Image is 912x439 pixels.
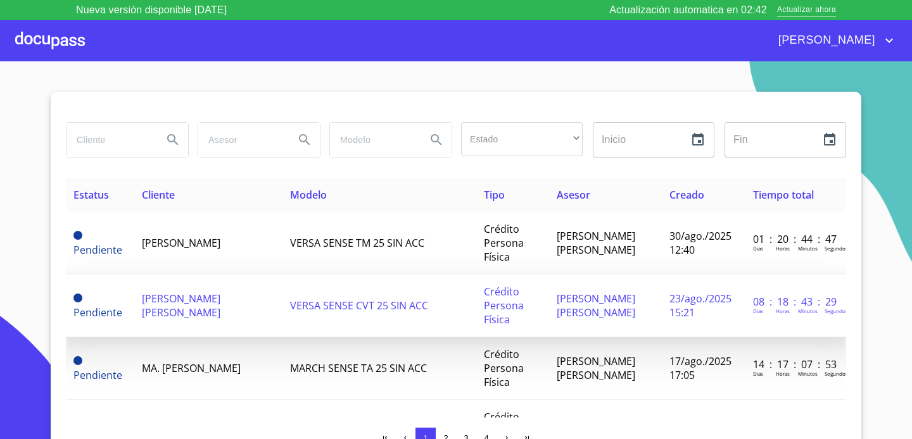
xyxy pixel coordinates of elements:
span: 23/ago./2025 15:21 [669,292,731,319]
span: MA. [PERSON_NAME] [142,361,241,375]
span: Actualizar ahora [777,4,836,17]
p: 14 : 17 : 07 : 53 [753,357,839,371]
p: Segundos [825,307,848,314]
span: VERSA SENSE TM 25 SIN ACC [290,236,424,250]
span: Pendiente [73,294,82,302]
input: search [330,123,416,157]
button: Search [158,125,188,155]
p: Horas [776,307,790,314]
p: Dias [753,307,763,314]
button: Search [421,125,452,155]
span: Pendiente [73,368,122,382]
p: Minutos [798,245,818,252]
span: Tiempo total [753,188,814,202]
span: Pendiente [73,231,82,240]
span: Estatus [73,188,109,202]
button: Search [289,125,320,155]
span: Crédito Persona Física [484,285,524,326]
p: Segundos [825,245,848,252]
span: [PERSON_NAME] [PERSON_NAME] [557,354,635,382]
input: search [66,123,153,157]
span: 30/ago./2025 12:40 [669,229,731,257]
span: [PERSON_NAME] [769,30,882,51]
input: search [198,123,284,157]
span: [PERSON_NAME] [PERSON_NAME] [142,292,220,319]
span: Pendiente [73,306,122,319]
p: Minutos [798,370,818,377]
p: Dias [753,370,763,377]
p: 01 : 20 : 44 : 47 [753,232,839,246]
span: Pendiente [73,243,122,257]
span: 17/ago./2025 17:05 [669,354,731,382]
p: Horas [776,245,790,252]
span: Cliente [142,188,175,202]
span: MARCH SENSE TA 25 SIN ACC [290,361,427,375]
p: Dias [753,245,763,252]
span: Creado [669,188,704,202]
span: Modelo [290,188,327,202]
button: account of current user [769,30,897,51]
span: [PERSON_NAME] [PERSON_NAME] [557,229,635,257]
span: Crédito Persona Física [484,347,524,389]
span: Crédito Persona Física [484,222,524,264]
span: [PERSON_NAME] [PERSON_NAME] [557,292,635,319]
span: Asesor [557,188,590,202]
p: Nueva versión disponible [DATE] [76,3,227,18]
p: Actualización automatica en 02:42 [609,3,767,18]
span: Tipo [484,188,505,202]
span: [PERSON_NAME] [142,236,220,250]
p: 08 : 18 : 43 : 29 [753,295,839,309]
p: Minutos [798,307,818,314]
p: Segundos [825,370,848,377]
span: VERSA SENSE CVT 25 SIN ACC [290,299,428,312]
p: Horas [776,370,790,377]
span: Pendiente [73,356,82,365]
div: ​ [461,122,583,156]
